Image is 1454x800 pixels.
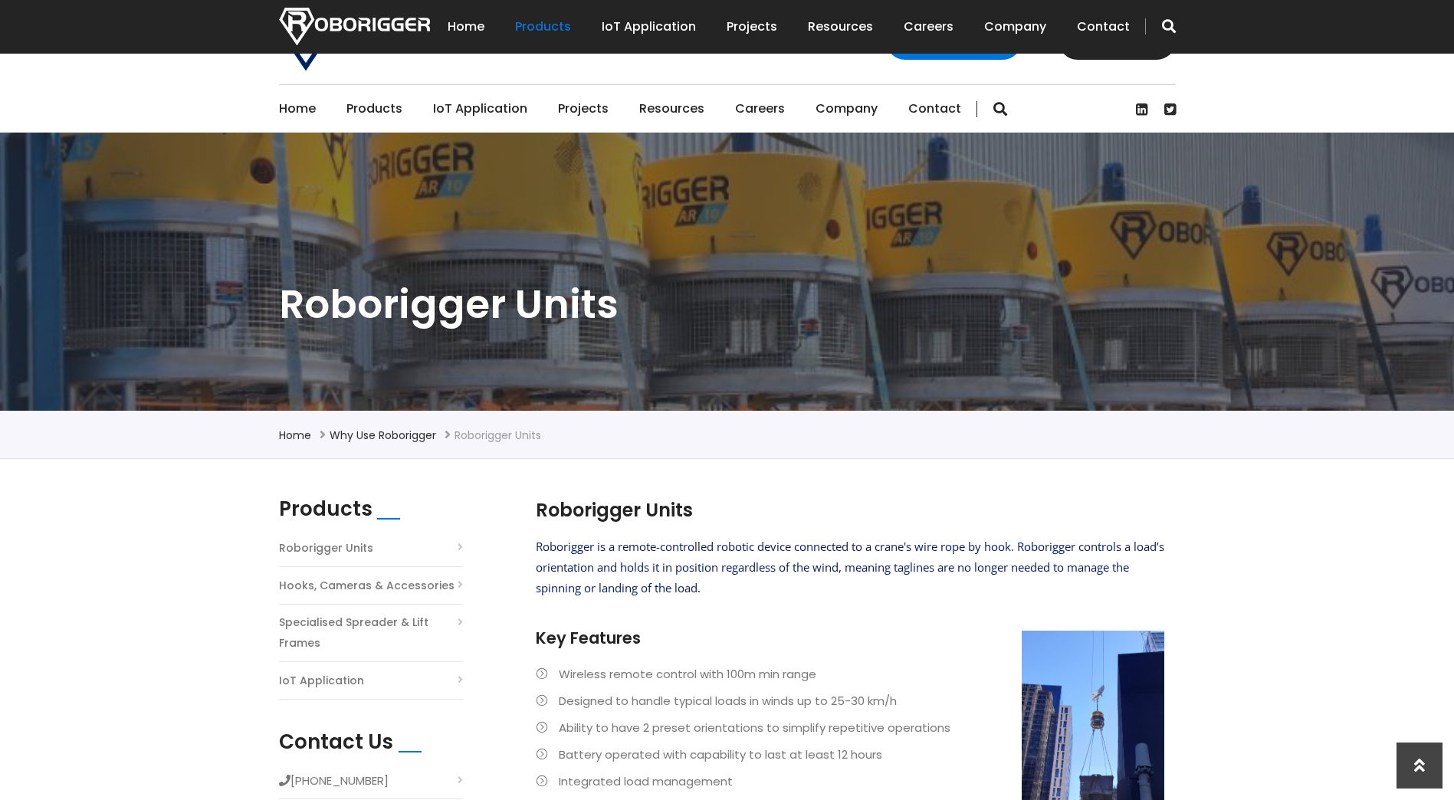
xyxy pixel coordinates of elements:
a: Why use Roborigger [330,428,436,443]
a: Products [346,85,402,133]
a: Careers [904,3,953,51]
a: Home [448,3,484,51]
a: Resources [808,3,873,51]
a: Company [816,85,878,133]
h1: Roborigger Units [279,278,1176,330]
a: Projects [558,85,609,133]
h3: Key Features [536,627,1164,649]
li: Ability to have 2 preset orientations to simplify repetitive operations [536,717,1164,738]
h2: Contact Us [279,730,393,754]
li: Designed to handle typical loads in winds up to 25-30 km/h [536,690,1164,711]
a: IoT Application [279,670,364,691]
a: Projects [727,3,777,51]
a: Resources [639,85,704,133]
a: Hooks, Cameras & Accessories [279,575,455,596]
a: Contact [908,85,961,133]
a: IoT Application [433,85,527,133]
h2: Products [279,497,373,521]
a: Roborigger Units [279,538,373,559]
li: [PHONE_NUMBER] [279,770,463,799]
a: Home [279,85,316,133]
a: Company [984,3,1046,51]
li: Wireless remote control with 100m min range [536,664,1164,684]
a: Specialised Spreader & Lift Frames [279,612,463,654]
li: Battery operated with capability to last at least 12 hours [536,744,1164,765]
a: IoT Application [602,3,696,51]
li: Roborigger Units [455,426,541,444]
span: Roborigger is a remote-controlled robotic device connected to a crane's wire rope by hook. Robori... [536,539,1164,595]
h2: Roborigger Units [536,497,1164,523]
a: Contact [1077,3,1130,51]
img: Nortech [279,8,430,45]
a: Home [279,428,311,443]
a: Careers [735,85,785,133]
a: Products [515,3,571,51]
li: Integrated load management [536,771,1164,792]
